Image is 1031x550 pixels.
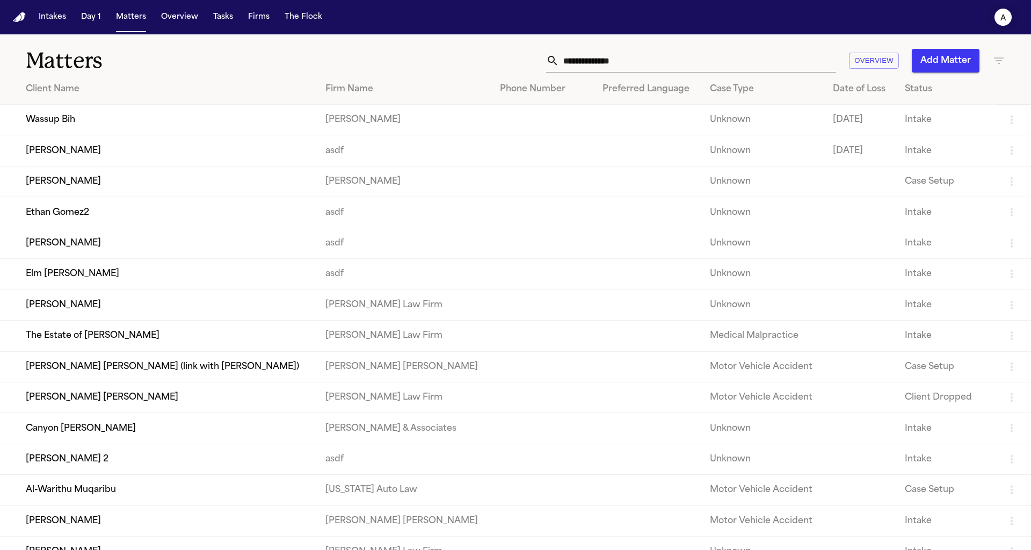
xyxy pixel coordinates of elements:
[317,259,491,290] td: asdf
[317,413,491,444] td: [PERSON_NAME] & Associates
[710,83,816,96] div: Case Type
[77,8,105,27] button: Day 1
[602,83,693,96] div: Preferred Language
[317,351,491,382] td: [PERSON_NAME] [PERSON_NAME]
[896,505,997,536] td: Intake
[896,351,997,382] td: Case Setup
[905,83,988,96] div: Status
[896,259,997,290] td: Intake
[701,290,824,320] td: Unknown
[701,259,824,290] td: Unknown
[701,351,824,382] td: Motor Vehicle Accident
[500,83,585,96] div: Phone Number
[317,166,491,197] td: [PERSON_NAME]
[896,228,997,258] td: Intake
[317,505,491,536] td: [PERSON_NAME] [PERSON_NAME]
[833,83,888,96] div: Date of Loss
[317,197,491,228] td: asdf
[26,47,311,74] h1: Matters
[701,413,824,444] td: Unknown
[157,8,202,27] button: Overview
[317,135,491,166] td: asdf
[824,135,896,166] td: [DATE]
[701,105,824,135] td: Unknown
[701,166,824,197] td: Unknown
[701,228,824,258] td: Unknown
[896,321,997,351] td: Intake
[896,135,997,166] td: Intake
[701,505,824,536] td: Motor Vehicle Accident
[912,49,979,73] button: Add Matter
[701,135,824,166] td: Unknown
[13,12,26,23] a: Home
[701,197,824,228] td: Unknown
[824,105,896,135] td: [DATE]
[896,382,997,412] td: Client Dropped
[317,228,491,258] td: asdf
[896,444,997,474] td: Intake
[896,166,997,197] td: Case Setup
[13,12,26,23] img: Finch Logo
[325,83,483,96] div: Firm Name
[34,8,70,27] button: Intakes
[701,382,824,412] td: Motor Vehicle Accident
[280,8,326,27] button: The Flock
[701,444,824,474] td: Unknown
[701,321,824,351] td: Medical Malpractice
[896,290,997,320] td: Intake
[112,8,150,27] button: Matters
[26,83,308,96] div: Client Name
[701,475,824,505] td: Motor Vehicle Accident
[317,105,491,135] td: [PERSON_NAME]
[849,53,899,69] button: Overview
[896,413,997,444] td: Intake
[317,382,491,412] td: [PERSON_NAME] Law Firm
[896,475,997,505] td: Case Setup
[896,105,997,135] td: Intake
[896,197,997,228] td: Intake
[317,321,491,351] td: [PERSON_NAME] Law Firm
[209,8,237,27] button: Tasks
[317,290,491,320] td: [PERSON_NAME] Law Firm
[317,475,491,505] td: [US_STATE] Auto Law
[317,444,491,474] td: asdf
[244,8,274,27] button: Firms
